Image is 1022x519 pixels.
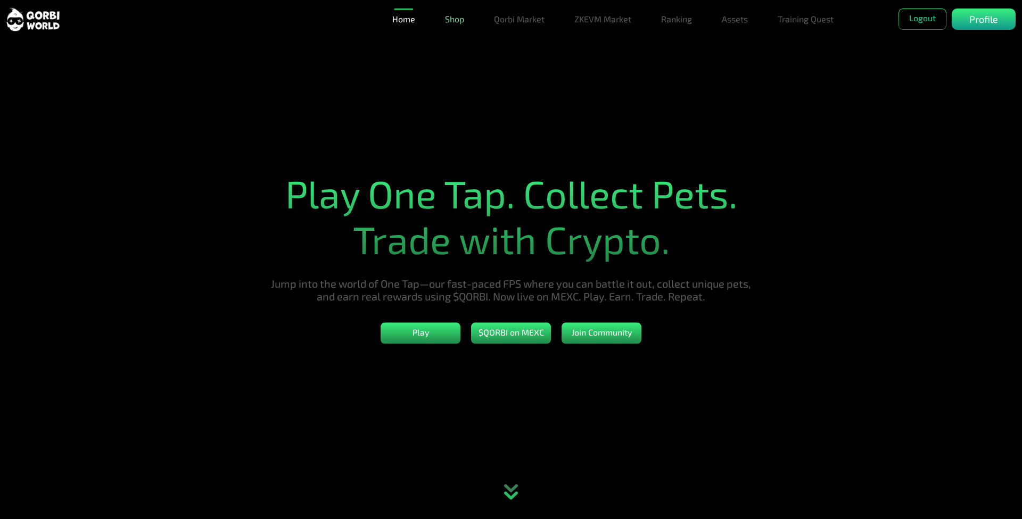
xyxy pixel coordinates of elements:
a: Assets [718,9,752,30]
a: Home [388,9,419,30]
button: $QORBI on MEXC [471,322,551,344]
a: Training Quest [773,9,838,30]
button: Logout [899,9,946,30]
button: Play [381,322,460,344]
h5: Jump into the world of One Tap—our fast-paced FPS where you can battle it out, collect unique pet... [262,277,760,302]
div: animation [488,471,534,519]
img: sticky brand-logo [6,7,60,32]
a: Qorbi Market [490,9,549,30]
a: ZKEVM Market [570,9,636,30]
button: Join Community [562,322,641,344]
a: Shop [441,9,468,30]
a: Ranking [657,9,696,30]
p: Profile [969,12,998,27]
h1: Play One Tap. Collect Pets. Trade with Crypto. [262,170,760,262]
